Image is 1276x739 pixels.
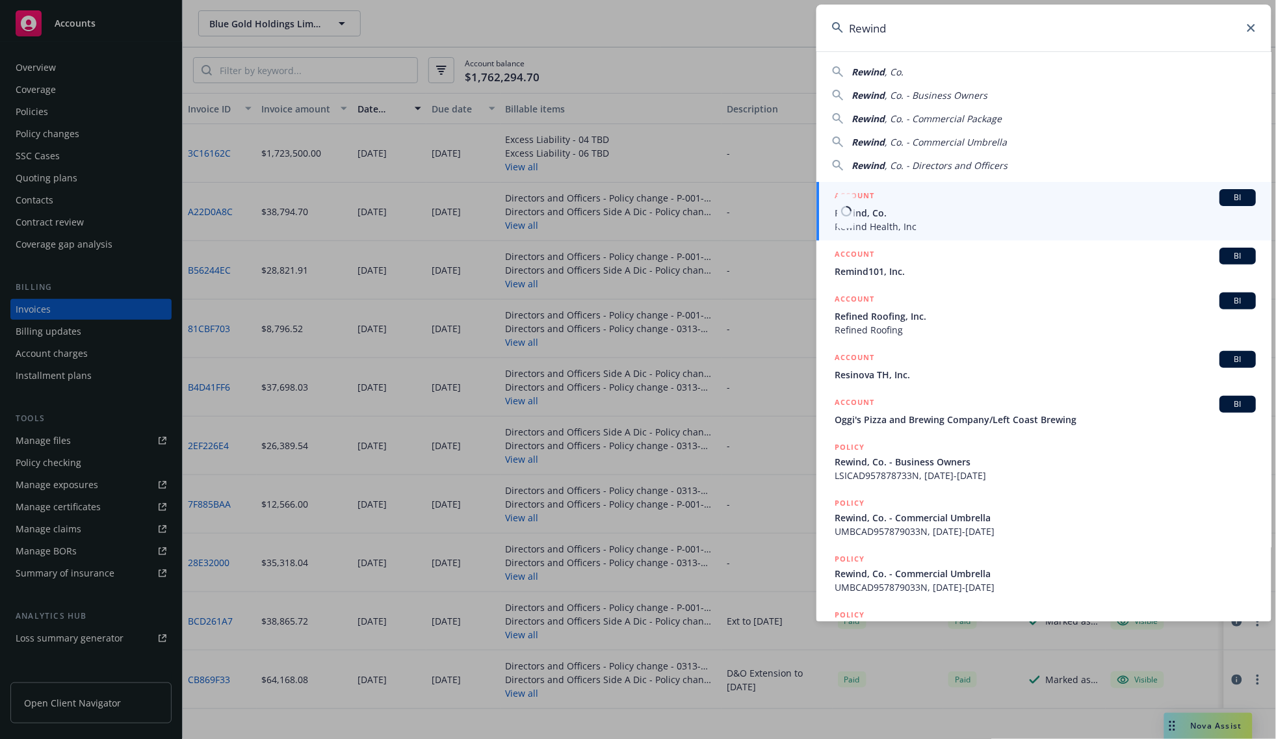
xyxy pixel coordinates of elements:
span: , Co. - Commercial Package [885,112,1002,125]
a: ACCOUNTBIOggi's Pizza and Brewing Company/Left Coast Brewing [816,389,1271,434]
a: POLICYRewind, Co. - Commercial UmbrellaUMBCAD957879033N, [DATE]-[DATE] [816,545,1271,601]
span: Rewind, Co. [835,206,1256,220]
span: , Co. - Commercial Umbrella [885,136,1007,148]
input: Search... [816,5,1271,51]
span: Rewind [852,89,885,101]
span: Rewind, Co. - Business Owners [835,455,1256,469]
span: Rewind [852,159,885,172]
span: Rewind [852,136,885,148]
a: POLICYRewind, Co. - Business OwnersLSICAD957878733N, [DATE]-[DATE] [816,434,1271,489]
h5: POLICY [835,608,865,621]
h5: ACCOUNT [835,189,874,205]
span: , Co. - Directors and Officers [885,159,1008,172]
span: BI [1225,398,1251,410]
span: Rewind, Co. - Commercial Umbrella [835,567,1256,580]
span: Rewind [852,66,885,78]
h5: ACCOUNT [835,351,874,367]
span: Refined Roofing, Inc. [835,309,1256,323]
span: , Co. - Business Owners [885,89,987,101]
span: Refined Roofing [835,323,1256,337]
a: ACCOUNTBIRemind101, Inc. [816,240,1271,285]
a: POLICY [816,601,1271,657]
h5: ACCOUNT [835,292,874,308]
span: BI [1225,295,1251,307]
a: POLICYRewind, Co. - Commercial UmbrellaUMBCAD957879033N, [DATE]-[DATE] [816,489,1271,545]
span: Rewind [852,112,885,125]
span: UMBCAD957879033N, [DATE]-[DATE] [835,525,1256,538]
h5: POLICY [835,441,865,454]
span: UMBCAD957879033N, [DATE]-[DATE] [835,580,1256,594]
span: LSICAD957878733N, [DATE]-[DATE] [835,469,1256,482]
h5: POLICY [835,552,865,565]
span: Resinova TH, Inc. [835,368,1256,382]
span: BI [1225,354,1251,365]
span: , Co. [885,66,904,78]
span: Oggi's Pizza and Brewing Company/Left Coast Brewing [835,413,1256,426]
a: ACCOUNTBIRefined Roofing, Inc.Refined Roofing [816,285,1271,344]
span: Remind101, Inc. [835,265,1256,278]
span: Rewind Health, Inc [835,220,1256,233]
h5: ACCOUNT [835,248,874,263]
h5: POLICY [835,497,865,510]
a: ACCOUNTBIRewind, Co.Rewind Health, Inc [816,182,1271,240]
a: ACCOUNTBIResinova TH, Inc. [816,344,1271,389]
span: BI [1225,250,1251,262]
span: Rewind, Co. - Commercial Umbrella [835,511,1256,525]
span: BI [1225,192,1251,203]
h5: ACCOUNT [835,396,874,411]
